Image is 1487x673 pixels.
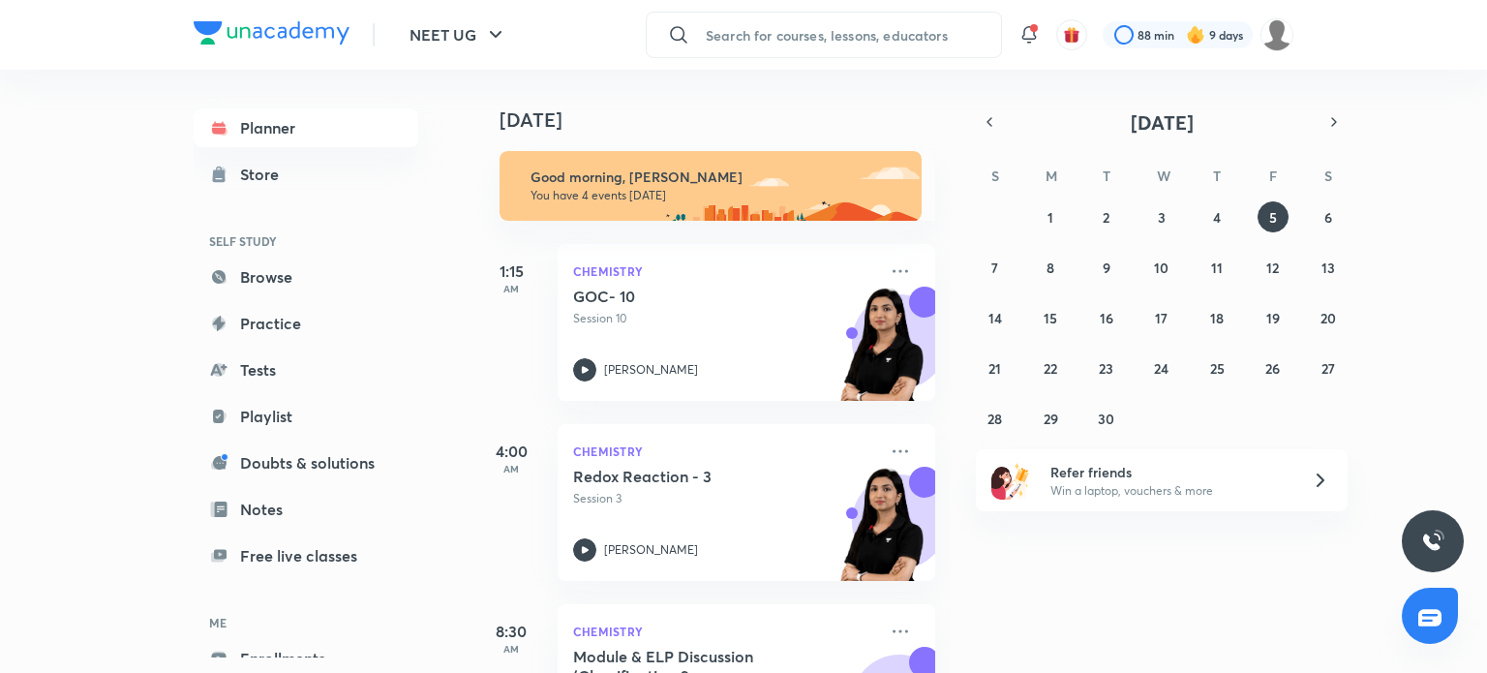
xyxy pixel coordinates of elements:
[194,490,418,529] a: Notes
[194,108,418,147] a: Planner
[991,167,999,185] abbr: Sunday
[194,21,349,45] img: Company Logo
[1258,201,1289,232] button: September 5, 2025
[194,444,418,482] a: Doubts & solutions
[1035,352,1066,383] button: September 22, 2025
[472,643,550,655] p: AM
[1046,167,1057,185] abbr: Monday
[1035,252,1066,283] button: September 8, 2025
[1186,25,1205,45] img: streak
[1091,352,1122,383] button: September 23, 2025
[500,151,922,221] img: morning
[398,15,519,54] button: NEET UG
[1258,352,1289,383] button: September 26, 2025
[1210,309,1224,327] abbr: September 18, 2025
[604,361,698,379] p: [PERSON_NAME]
[1201,302,1232,333] button: September 18, 2025
[988,309,1002,327] abbr: September 14, 2025
[1050,462,1289,482] h6: Refer friends
[1213,167,1221,185] abbr: Thursday
[1131,109,1194,136] span: [DATE]
[194,155,418,194] a: Store
[1035,403,1066,434] button: September 29, 2025
[1201,352,1232,383] button: September 25, 2025
[1091,252,1122,283] button: September 9, 2025
[1210,359,1225,378] abbr: September 25, 2025
[1157,167,1170,185] abbr: Wednesday
[1047,259,1054,277] abbr: September 8, 2025
[1265,359,1280,378] abbr: September 26, 2025
[1103,167,1110,185] abbr: Tuesday
[194,225,418,258] h6: SELF STUDY
[987,410,1002,428] abbr: September 28, 2025
[980,352,1011,383] button: September 21, 2025
[1047,208,1053,227] abbr: September 1, 2025
[1321,359,1335,378] abbr: September 27, 2025
[573,260,877,283] p: Chemistry
[1146,252,1177,283] button: September 10, 2025
[991,259,998,277] abbr: September 7, 2025
[573,287,814,306] h5: GOC- 10
[531,168,904,186] h6: Good morning, [PERSON_NAME]
[1100,309,1113,327] abbr: September 16, 2025
[604,541,698,559] p: [PERSON_NAME]
[1044,410,1058,428] abbr: September 29, 2025
[1003,108,1320,136] button: [DATE]
[1313,201,1344,232] button: September 6, 2025
[988,359,1001,378] abbr: September 21, 2025
[1035,302,1066,333] button: September 15, 2025
[1091,403,1122,434] button: September 30, 2025
[194,606,418,639] h6: ME
[1063,26,1080,44] img: avatar
[573,440,877,463] p: Chemistry
[1211,259,1223,277] abbr: September 11, 2025
[1269,208,1277,227] abbr: September 5, 2025
[472,283,550,294] p: AM
[991,461,1030,500] img: referral
[1103,208,1109,227] abbr: September 2, 2025
[1044,359,1057,378] abbr: September 22, 2025
[1421,530,1444,553] img: ttu
[980,252,1011,283] button: September 7, 2025
[531,188,904,203] p: You have 4 events [DATE]
[240,163,290,186] div: Store
[194,397,418,436] a: Playlist
[1103,259,1110,277] abbr: September 9, 2025
[1035,201,1066,232] button: September 1, 2025
[573,310,877,327] p: Session 10
[194,351,418,389] a: Tests
[980,302,1011,333] button: September 14, 2025
[1044,309,1057,327] abbr: September 15, 2025
[1201,252,1232,283] button: September 11, 2025
[1313,252,1344,283] button: September 13, 2025
[1213,208,1221,227] abbr: September 4, 2025
[1260,18,1293,51] img: Sumaiyah Hyder
[1201,201,1232,232] button: September 4, 2025
[194,304,418,343] a: Practice
[1320,309,1336,327] abbr: September 20, 2025
[500,108,955,132] h4: [DATE]
[1313,352,1344,383] button: September 27, 2025
[573,467,814,486] h5: Redox Reaction - 3
[1321,259,1335,277] abbr: September 13, 2025
[472,260,550,283] h5: 1:15
[472,463,550,474] p: AM
[472,620,550,643] h5: 8:30
[194,258,418,296] a: Browse
[1050,482,1289,500] p: Win a laptop, vouchers & more
[1146,201,1177,232] button: September 3, 2025
[472,440,550,463] h5: 4:00
[1158,208,1166,227] abbr: September 3, 2025
[573,490,877,507] p: Session 3
[1146,302,1177,333] button: September 17, 2025
[698,9,1002,61] input: Search for courses, lessons, educators
[1099,359,1113,378] abbr: September 23, 2025
[1258,302,1289,333] button: September 19, 2025
[1154,359,1168,378] abbr: September 24, 2025
[829,467,935,600] img: unacademy
[829,287,935,420] img: unacademy
[1324,208,1332,227] abbr: September 6, 2025
[1146,352,1177,383] button: September 24, 2025
[1154,259,1168,277] abbr: September 10, 2025
[1091,201,1122,232] button: September 2, 2025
